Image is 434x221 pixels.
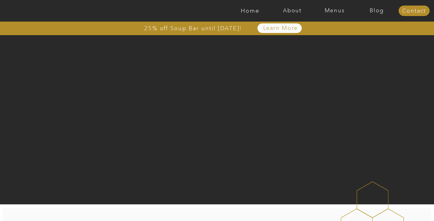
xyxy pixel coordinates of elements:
a: Contact [399,8,430,14]
a: About [271,8,313,14]
a: Home [229,8,271,14]
a: 25% off Soup Bar until [DATE]! [122,25,264,31]
a: Menus [313,8,356,14]
a: Learn More [249,25,312,31]
a: Blog [356,8,398,14]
